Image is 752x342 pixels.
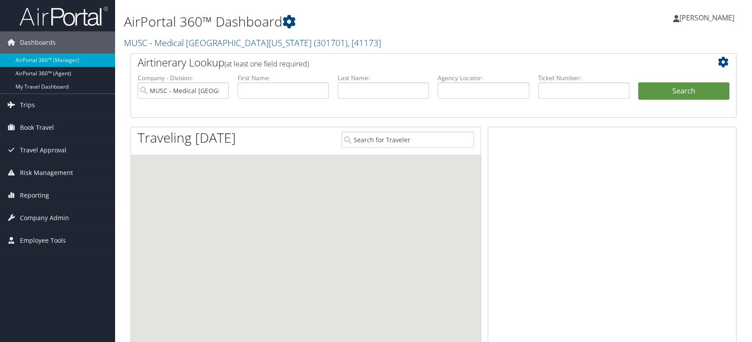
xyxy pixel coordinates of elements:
[20,229,66,252] span: Employee Tools
[638,82,729,100] button: Search
[20,207,69,229] span: Company Admin
[20,184,49,206] span: Reporting
[124,12,537,31] h1: AirPortal 360™ Dashboard
[19,6,108,27] img: airportal-logo.png
[673,4,743,31] a: [PERSON_NAME]
[138,55,679,70] h2: Airtinerary Lookup
[438,74,529,82] label: Agency Locator:
[238,74,329,82] label: First Name:
[124,37,381,49] a: MUSC - Medical [GEOGRAPHIC_DATA][US_STATE]
[347,37,381,49] span: , [ 41173 ]
[20,162,73,184] span: Risk Management
[538,74,629,82] label: Ticket Number:
[20,139,66,161] span: Travel Approval
[20,31,56,54] span: Dashboards
[138,74,229,82] label: Company - Division:
[679,13,734,23] span: [PERSON_NAME]
[138,128,236,147] h1: Traveling [DATE]
[338,74,429,82] label: Last Name:
[224,59,309,69] span: (at least one field required)
[342,132,474,148] input: Search for Traveler
[314,37,347,49] span: ( 301701 )
[20,94,35,116] span: Trips
[20,117,54,139] span: Book Travel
